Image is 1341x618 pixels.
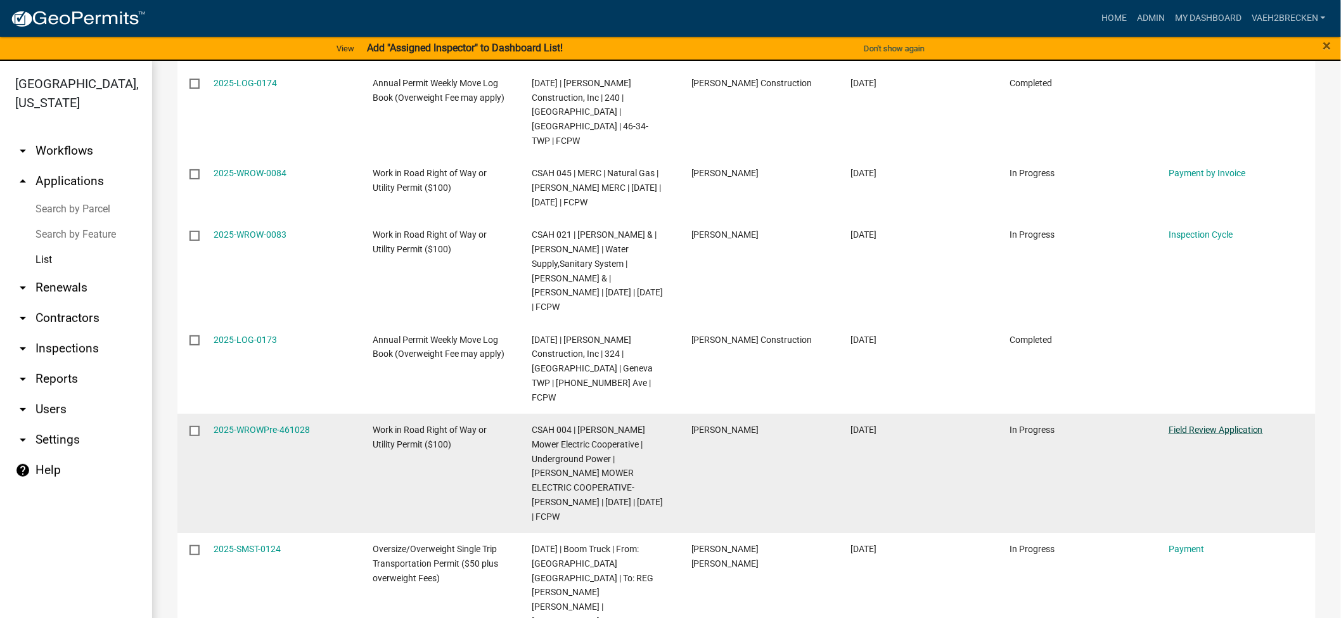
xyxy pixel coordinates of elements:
a: Admin [1132,6,1170,30]
span: In Progress [1010,425,1055,435]
a: Payment [1169,544,1204,554]
a: Home [1096,6,1132,30]
a: Field Review Application [1169,425,1263,435]
span: In Progress [1010,168,1055,178]
span: 08/14/2025 [850,78,876,88]
strong: Add "Assigned Inspector" to Dashboard List! [367,42,563,54]
span: × [1323,37,1331,55]
span: CSAH 021 | PETERSON,SCOTT & | ANALYNN PETERSON | Water Supply,Sanitary System | PETERSON,SCOTT & ... [532,229,664,312]
span: Thomas Wood [691,168,759,178]
i: arrow_drop_down [15,311,30,326]
a: vaeh2Brecken [1247,6,1331,30]
i: arrow_drop_down [15,280,30,295]
span: CSAH 004 | Freeborn Mower Electric Cooperative | Underground Power | FREEBORN MOWER ELECTRIC COOP... [532,425,664,522]
span: Barnhart Crane [691,544,759,569]
span: 08/12/2025 | Freeborn Construction, Inc | 324 | Hayward TWP | Geneva TWP | 26-251-825 Ave | FCPW [532,335,653,402]
i: arrow_drop_down [15,432,30,447]
a: Inspection Cycle [1169,229,1233,240]
a: 2025-WROW-0084 [214,168,287,178]
a: View [331,38,359,59]
span: Completed [1010,335,1052,345]
span: 08/05/2025 [850,544,876,554]
span: 08/13/2025 [850,168,876,178]
span: 08/14/2025 | Freeborn Construction, Inc | 240 | Hayward TWP | Moscow Township | 46-34-TWP | FCPW [532,78,649,146]
a: 2025-WROWPre-461028 [214,425,311,435]
span: Annual Permit Weekly Move Log Book (Overweight Fee may apply) [373,335,505,359]
i: arrow_drop_down [15,371,30,387]
span: Freeborn Construction [691,335,812,345]
span: JOHN KALIS [691,425,759,435]
span: In Progress [1010,229,1055,240]
button: Don't show again [859,38,930,59]
span: 08/13/2025 [850,229,876,240]
a: My Dashboard [1170,6,1247,30]
a: 2025-LOG-0173 [214,335,278,345]
i: arrow_drop_down [15,341,30,356]
span: 08/11/2025 [850,335,876,345]
span: Oversize/Overweight Single Trip Transportation Permit ($50 plus overweight Fees) [373,544,499,583]
span: Scott Peterson [691,229,759,240]
i: help [15,463,30,478]
span: 08/08/2025 [850,425,876,435]
span: Work in Road Right of Way or Utility Permit ($100) [373,168,487,193]
span: Work in Road Right of Way or Utility Permit ($100) [373,229,487,254]
span: CSAH 045 | MERC | Natural Gas | THOMAS WOOD MERC | 08/14/2025 | 08/30/2025 | FCPW [532,168,662,207]
span: Annual Permit Weekly Move Log Book (Overweight Fee may apply) [373,78,505,103]
a: Payment by Invoice [1169,168,1245,178]
a: 2025-LOG-0174 [214,78,278,88]
a: 2025-SMST-0124 [214,544,281,554]
span: Work in Road Right of Way or Utility Permit ($100) [373,425,487,449]
span: In Progress [1010,544,1055,554]
i: arrow_drop_down [15,143,30,158]
button: Close [1323,38,1331,53]
a: 2025-WROW-0083 [214,229,287,240]
i: arrow_drop_down [15,402,30,417]
span: Freeborn Construction [691,78,812,88]
i: arrow_drop_up [15,174,30,189]
span: Completed [1010,78,1052,88]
